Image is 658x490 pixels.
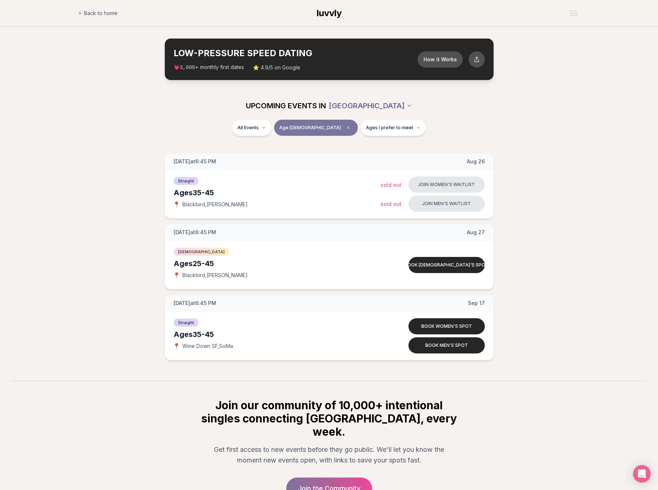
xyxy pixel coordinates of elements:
span: 📍 [174,272,179,278]
span: 📍 [174,343,179,349]
span: Aug 27 [467,229,485,236]
span: [DATE] at 6:45 PM [174,229,216,236]
button: Book [DEMOGRAPHIC_DATA]'s spot [408,257,485,273]
span: [DATE] at 6:45 PM [174,300,216,307]
button: [GEOGRAPHIC_DATA] [329,98,412,114]
span: Clear age [344,123,353,132]
h2: LOW-PRESSURE SPEED DATING [174,47,418,59]
span: luvvly [317,8,342,18]
button: All Events [232,120,271,136]
a: Back to home [78,6,117,21]
button: Book women's spot [408,318,485,334]
div: Ages 35-45 [174,329,381,340]
span: [DEMOGRAPHIC_DATA] [174,248,229,256]
span: Back to home [84,10,117,17]
span: Sep 17 [468,300,485,307]
span: Age [DEMOGRAPHIC_DATA] [279,125,341,131]
button: Join women's waitlist [408,177,485,193]
button: Book men's spot [408,337,485,353]
button: Age [DEMOGRAPHIC_DATA]Clear age [274,120,358,136]
span: Sold Out [381,201,401,207]
button: How it Works [418,51,463,68]
span: Aug 26 [467,158,485,165]
span: Straight [174,319,199,327]
div: Open Intercom Messenger [633,465,651,483]
span: Sold Out [381,182,401,188]
p: Get first access to new events before they go public. We'll let you know the moment new events op... [206,444,452,466]
span: Blackbird , [PERSON_NAME] [182,201,248,208]
span: All Events [237,125,259,131]
span: ⭐ 4.9/5 on Google [253,64,300,71]
a: luvvly [317,7,342,19]
span: 💗 + monthly first dates [174,63,244,71]
span: [DATE] at 6:45 PM [174,158,216,165]
span: Wine Down SF , SoMa [182,342,233,350]
span: Straight [174,177,199,185]
span: 3,000 [180,65,195,70]
button: Join men's waitlist [408,196,485,212]
span: 📍 [174,202,179,207]
h2: Join our community of 10,000+ intentional singles connecting [GEOGRAPHIC_DATA], every week. [200,399,458,438]
button: Open menu [567,8,580,19]
span: UPCOMING EVENTS IN [246,101,326,111]
span: Blackbird , [PERSON_NAME] [182,272,248,279]
div: Ages 25-45 [174,258,381,269]
span: Ages I prefer to meet [366,125,413,131]
div: Ages 35-45 [174,188,381,198]
button: Ages I prefer to meet [361,120,426,136]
